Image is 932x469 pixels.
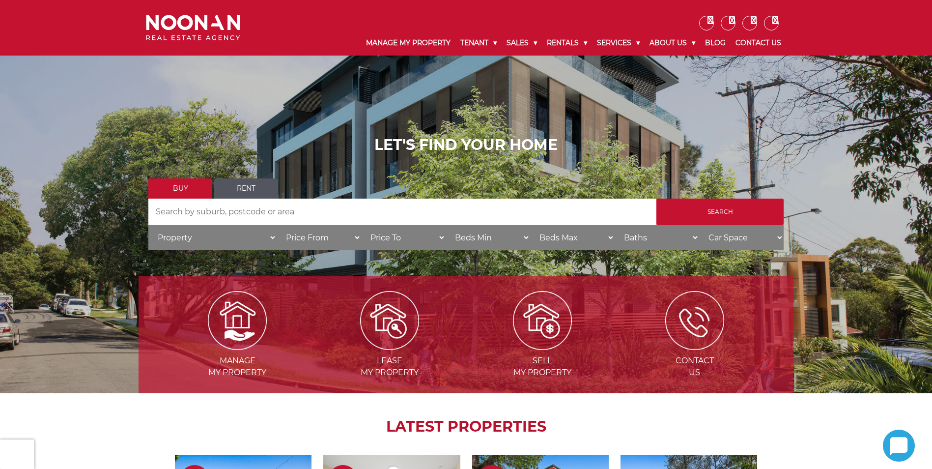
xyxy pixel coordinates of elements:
[163,418,769,436] h2: LATEST PROPERTIES
[162,315,312,377] a: Managemy Property
[620,315,770,377] a: ContactUs
[656,199,784,225] input: Search
[467,315,618,377] a: Sellmy Property
[146,15,240,41] img: Noonan Real Estate Agency
[731,30,786,56] a: Contact Us
[513,291,572,350] img: Sell my property
[502,30,542,56] a: Sales
[542,30,592,56] a: Rentals
[214,178,278,199] a: Rent
[314,315,465,377] a: Leasemy Property
[700,30,731,56] a: Blog
[645,30,700,56] a: About Us
[148,178,212,199] a: Buy
[148,199,656,225] input: Search by suburb, postcode or area
[361,30,455,56] a: Manage My Property
[620,355,770,379] span: Contact Us
[208,291,267,350] img: Manage my Property
[162,355,312,379] span: Manage my Property
[665,291,724,350] img: ICONS
[455,30,502,56] a: Tenant
[314,355,465,379] span: Lease my Property
[360,291,419,350] img: Lease my property
[592,30,645,56] a: Services
[148,136,784,154] h1: LET'S FIND YOUR HOME
[467,355,618,379] span: Sell my Property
